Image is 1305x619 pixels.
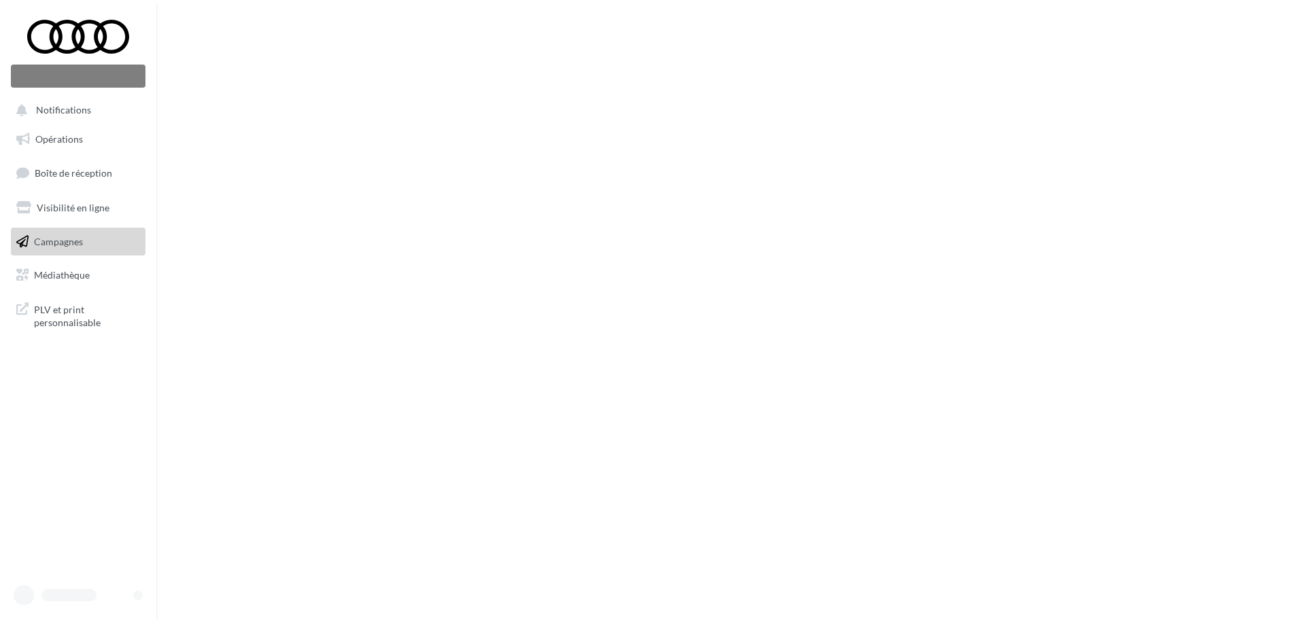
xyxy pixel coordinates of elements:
span: Campagnes [34,235,83,247]
a: Opérations [8,125,148,154]
a: Boîte de réception [8,158,148,188]
span: Opérations [35,133,83,145]
span: PLV et print personnalisable [34,300,140,330]
a: Médiathèque [8,261,148,289]
span: Visibilité en ligne [37,202,109,213]
span: Boîte de réception [35,167,112,179]
span: Médiathèque [34,269,90,281]
a: Visibilité en ligne [8,194,148,222]
a: PLV et print personnalisable [8,295,148,335]
div: Nouvelle campagne [11,65,145,88]
span: Notifications [36,105,91,116]
a: Campagnes [8,228,148,256]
